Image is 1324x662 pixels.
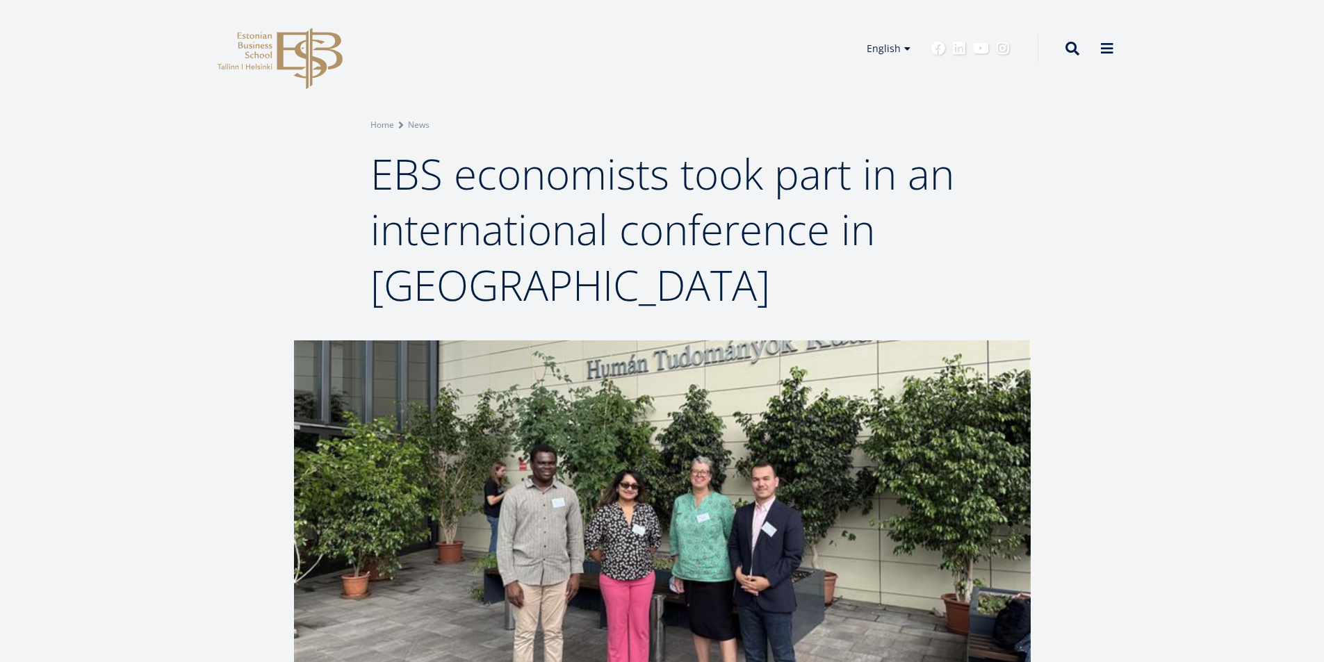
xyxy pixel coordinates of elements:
[408,118,430,132] a: News
[996,42,1010,56] a: Instagram
[952,42,966,56] a: Linkedin
[370,118,394,132] a: Home
[931,42,945,56] a: Facebook
[370,145,954,313] span: EBS economists took part in an international conference in [GEOGRAPHIC_DATA]
[973,42,989,56] a: Youtube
